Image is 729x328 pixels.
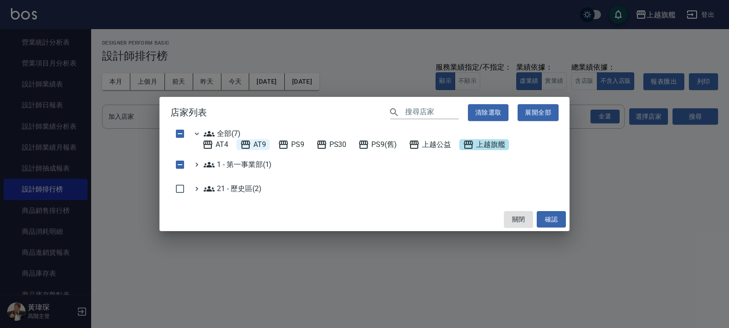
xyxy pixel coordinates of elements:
span: AT9 [240,139,266,150]
button: 展開全部 [518,104,559,121]
span: AT4 [202,139,228,150]
h2: 店家列表 [159,97,570,128]
span: 全部(7) [204,128,241,139]
span: PS9(舊) [358,139,397,150]
button: 關閉 [504,211,533,228]
span: 上越旗艦 [463,139,505,150]
input: 搜尋店家 [405,106,459,119]
span: 1 - 第一事業部(1) [204,159,272,170]
span: PS30 [316,139,347,150]
span: PS9 [278,139,304,150]
span: 上越公益 [409,139,451,150]
button: 清除選取 [468,104,509,121]
span: 21 - 歷史區(2) [204,183,261,194]
button: 確認 [537,211,566,228]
